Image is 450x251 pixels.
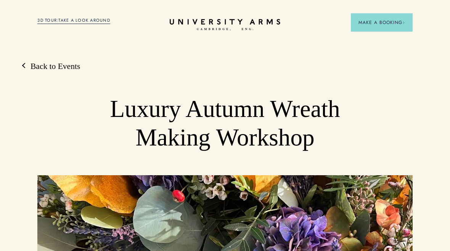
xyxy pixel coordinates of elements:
[75,95,375,152] h1: Luxury Autumn Wreath Making Workshop
[37,17,110,24] a: 3D TOUR:TAKE A LOOK AROUND
[351,13,413,32] button: Make a BookingArrow icon
[23,61,80,72] a: Back to Events
[402,21,405,24] img: Arrow icon
[170,19,280,31] a: Home
[358,19,405,26] span: Make a Booking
